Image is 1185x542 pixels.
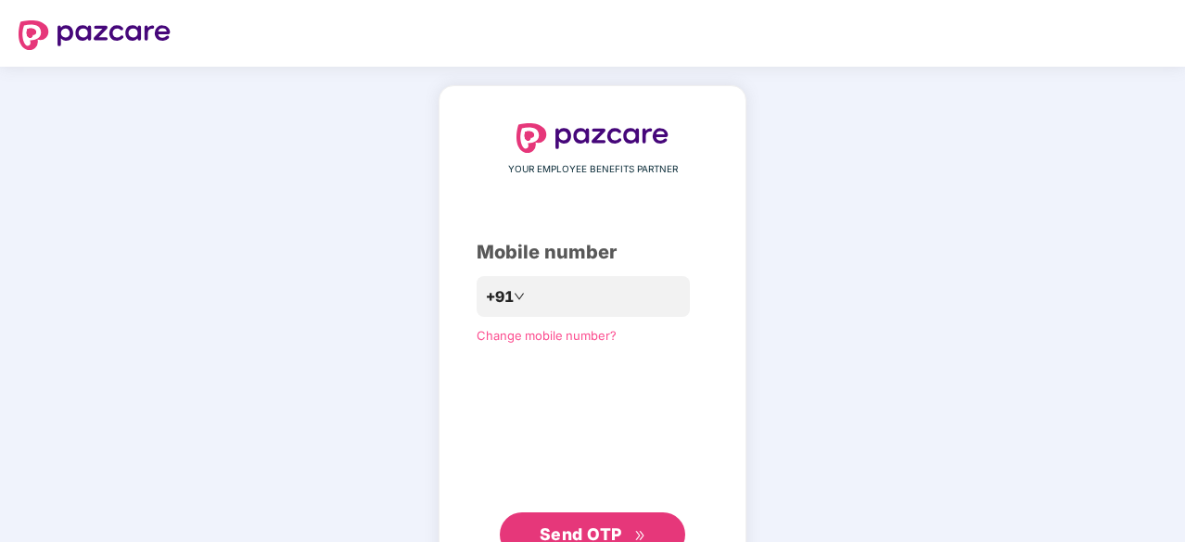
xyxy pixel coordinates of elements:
span: down [514,291,525,302]
span: YOUR EMPLOYEE BENEFITS PARTNER [508,162,678,177]
img: logo [516,123,669,153]
span: double-right [634,530,646,542]
img: logo [19,20,171,50]
a: Change mobile number? [477,328,617,343]
span: +91 [486,285,514,309]
div: Mobile number [477,238,708,267]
